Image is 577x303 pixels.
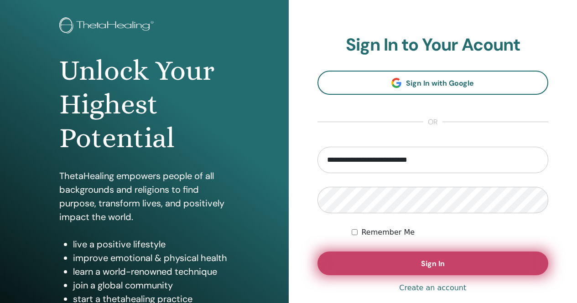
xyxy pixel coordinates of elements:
h2: Sign In to Your Acount [317,35,549,56]
h1: Unlock Your Highest Potential [59,54,229,155]
a: Create an account [399,282,466,293]
div: Keep me authenticated indefinitely or until I manually logout [352,227,548,238]
li: live a positive lifestyle [73,237,229,251]
span: Sign In [421,259,445,268]
span: Sign In with Google [406,78,474,88]
p: ThetaHealing empowers people of all backgrounds and religions to find purpose, transform lives, a... [59,169,229,224]
button: Sign In [317,252,549,275]
li: learn a world-renowned technique [73,265,229,278]
a: Sign In with Google [317,71,549,95]
span: or [423,117,442,128]
li: join a global community [73,278,229,292]
li: improve emotional & physical health [73,251,229,265]
label: Remember Me [361,227,415,238]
